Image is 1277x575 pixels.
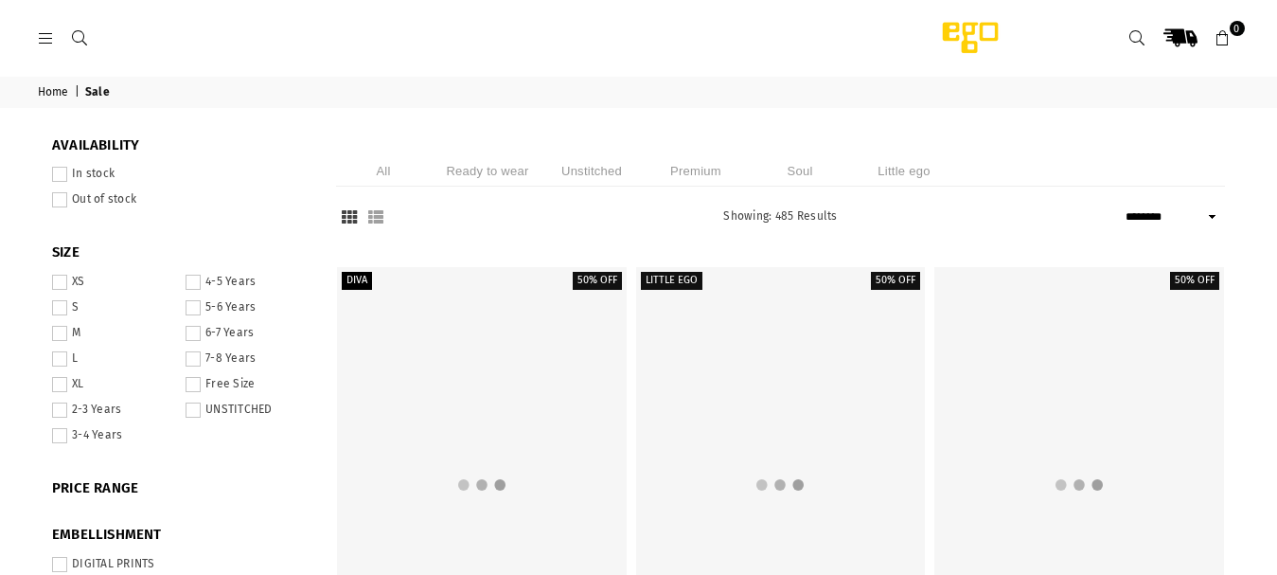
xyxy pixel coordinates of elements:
label: In stock [52,167,308,182]
li: Ready to wear [440,155,535,187]
label: 3-4 Years [52,428,174,443]
label: 5-6 Years [186,300,308,315]
li: Soul [753,155,847,187]
label: 50% off [1170,272,1219,290]
label: L [52,351,174,367]
label: M [52,326,174,341]
a: Home [38,85,72,100]
nav: breadcrumbs [24,77,1254,108]
label: 50% off [871,272,920,290]
button: List View [363,208,389,226]
label: Free Size [186,377,308,392]
button: Grid View [336,208,363,226]
label: Little EGO [641,272,702,290]
a: 0 [1206,21,1240,55]
span: PRICE RANGE [52,479,308,498]
span: SIZE [52,243,308,262]
label: 2-3 Years [52,403,174,418]
li: Unstitched [544,155,639,187]
label: 4-5 Years [186,275,308,290]
span: Sale [85,85,113,100]
label: XS [52,275,174,290]
li: Little ego [857,155,951,187]
a: Menu [29,30,63,45]
label: 6-7 Years [186,326,308,341]
label: XL [52,377,174,392]
li: Premium [648,155,743,187]
span: Availability [52,136,308,155]
span: Showing: 485 Results [723,209,837,223]
a: Search [1121,21,1155,55]
span: | [75,85,82,100]
label: S [52,300,174,315]
label: DIGITAL PRINTS [52,557,308,572]
label: 50% off [573,272,622,290]
label: UNSTITCHED [186,403,308,418]
img: Ego [890,19,1051,57]
a: Search [63,30,98,45]
li: All [336,155,431,187]
span: 0 [1230,21,1245,36]
label: Out of stock [52,192,308,207]
label: 7-8 Years [186,351,308,367]
label: Diva [342,272,372,290]
span: EMBELLISHMENT [52,526,308,545]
